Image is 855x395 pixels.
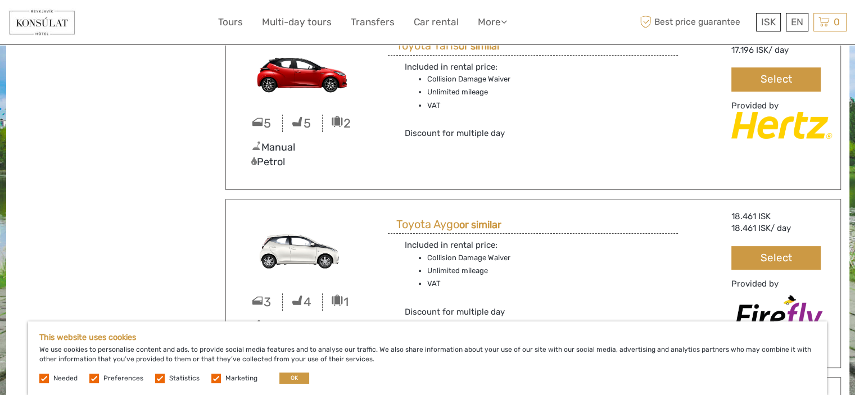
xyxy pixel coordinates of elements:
div: 3 [243,293,283,311]
img: MBMN2.png [234,211,371,288]
p: We're away right now. Please check back later! [16,20,127,29]
button: Select [731,246,820,270]
h5: This website uses cookies [39,333,816,342]
button: Open LiveChat chat widget [129,17,143,31]
label: Needed [53,374,78,383]
button: OK [279,373,309,384]
div: Manual Petrol [243,140,363,169]
label: Marketing [225,374,257,383]
div: 4 [283,293,323,311]
div: Manual Petrol [243,319,363,348]
a: Tours [218,14,243,30]
strong: or similar [459,40,501,52]
span: Included in rental price: [405,240,497,250]
h3: Toyota Yaris [396,39,506,53]
strong: or similar [459,219,501,231]
div: 5 [243,115,283,132]
img: 351-c02e8c69-862c-4e8d-b62f-a899add119d8_logo_small.jpg [8,8,76,36]
div: We use cookies to personalise content and ads, to provide social media features and to analyse ou... [28,321,827,395]
li: VAT [427,278,570,290]
li: Collision Damage Waiver [427,73,570,85]
div: EN [786,13,808,31]
div: Provided by [731,278,831,290]
li: Collision Damage Waiver [427,252,570,264]
img: EDMN.png [234,32,371,109]
a: Transfers [351,14,395,30]
span: Discount for multiple day [405,128,505,138]
span: Included in rental price: [405,62,497,72]
span: Best price guarantee [637,13,753,31]
span: 18.461 ISK [731,223,771,233]
li: VAT [427,99,570,112]
div: 5 [283,115,323,132]
div: / day [731,44,820,56]
div: 18.461 ISK [731,211,831,223]
span: ISK [761,16,776,28]
div: / day [731,223,820,234]
span: 17.196 ISK [731,45,768,55]
a: Car rental [414,14,459,30]
h3: Toyota Aygo [396,217,507,231]
div: 1 [323,293,363,311]
img: Firefly_Car_Rental.png [731,290,831,343]
button: Select [731,67,820,92]
li: Unlimited mileage [427,265,570,277]
li: Unlimited mileage [427,86,570,98]
label: Preferences [103,374,143,383]
a: More [478,14,507,30]
img: Hertz_Car_Rental.png [731,112,831,139]
span: Discount for multiple day [405,307,505,317]
span: 0 [832,16,842,28]
label: Statistics [169,374,200,383]
div: Provided by [731,100,831,112]
div: 2 [323,115,363,132]
a: Multi-day tours [262,14,332,30]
